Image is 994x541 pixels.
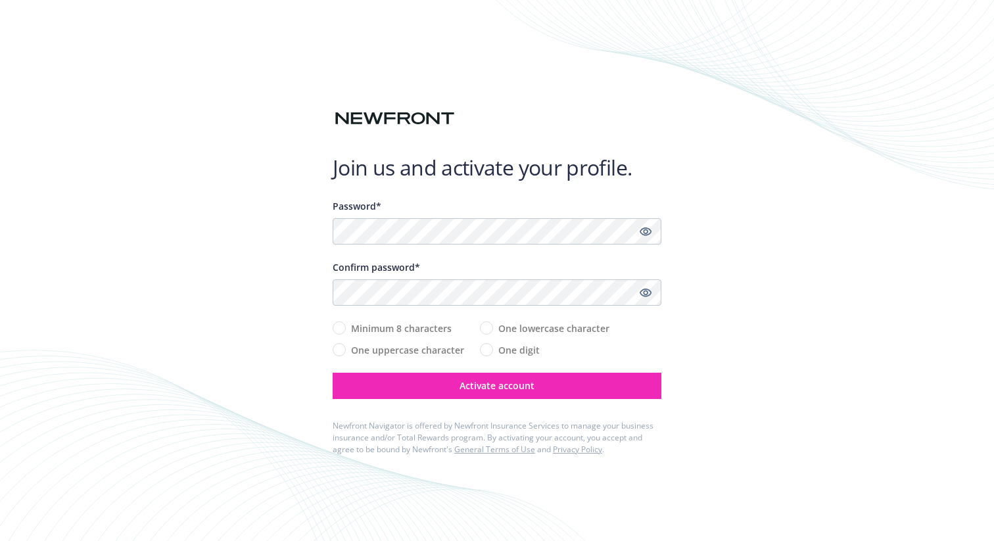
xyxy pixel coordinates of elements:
span: Password* [333,200,381,212]
a: Privacy Policy [553,444,602,455]
img: Newfront logo [333,107,457,130]
input: Confirm your unique password... [333,279,661,306]
a: Show password [638,223,653,239]
a: General Terms of Use [454,444,535,455]
h1: Join us and activate your profile. [333,154,661,181]
span: Confirm password* [333,261,420,273]
div: Newfront Navigator is offered by Newfront Insurance Services to manage your business insurance an... [333,420,661,456]
span: One lowercase character [498,321,609,335]
span: Minimum 8 characters [351,321,452,335]
button: Activate account [333,373,661,399]
span: One uppercase character [351,343,464,357]
input: Enter a unique password... [333,218,661,245]
a: Show password [638,285,653,300]
span: One digit [498,343,540,357]
span: Activate account [460,379,534,392]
